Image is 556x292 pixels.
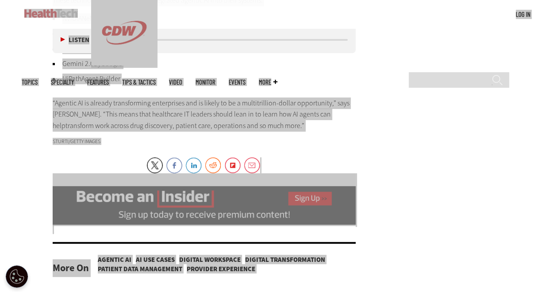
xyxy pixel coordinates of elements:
a: AI Use Cases [136,255,175,264]
span: Topics [22,79,38,86]
a: Digital Workspace [179,255,241,264]
a: Events [229,79,245,86]
a: Digital Transformation [245,255,325,264]
img: Home [24,9,78,18]
div: Cookie Settings [6,265,28,288]
a: CDW [91,58,157,68]
div: User menu [516,10,530,19]
a: Features [87,79,109,86]
button: Open Preferences [6,265,28,288]
a: Log in [516,10,530,18]
div: sturti/Getty Images [53,139,356,144]
a: MonITor [196,79,215,86]
span: More [259,79,277,86]
a: Provider Experience [187,265,255,273]
a: Patient Data Management [98,265,182,273]
a: Agentic AI [98,255,131,264]
a: Video [169,79,182,86]
span: Specialty [51,79,74,86]
p: “Agentic AI is already transforming enterprises and is likely to be a multitrillion-dollar opport... [53,97,356,132]
a: transform work across drug discovery [65,121,173,130]
a: Tips & Tactics [122,79,156,86]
